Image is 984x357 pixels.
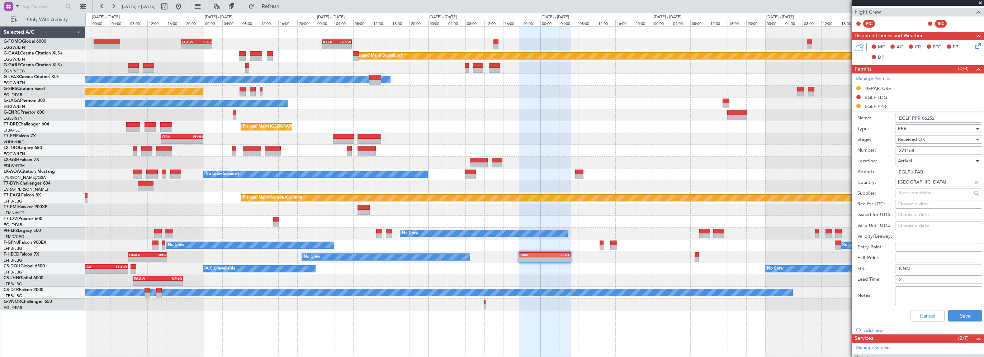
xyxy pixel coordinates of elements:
span: G-SIRS [4,87,17,91]
div: 08:00 [578,20,597,26]
a: F-GPNJFalcon 900EX [4,241,46,245]
a: T7-LZZIPraetor 600 [4,217,42,221]
div: EGGW [134,276,158,281]
a: EGLF/FAB [4,92,22,97]
div: [DATE] - [DATE] [205,14,232,20]
span: DP [878,54,884,61]
label: Notes: [857,292,895,299]
div: Planned Maint Geneva (Cointrin) [243,192,302,203]
a: EGSS/STN [4,116,23,121]
div: KTEB [197,40,212,44]
a: LFPB/LBG [4,270,22,275]
div: DEPARTURE [865,85,891,91]
div: 20:00 [634,20,653,26]
div: - [545,257,570,262]
div: No Crew [168,240,184,251]
a: T7-EAGLFalcon 8X [4,193,41,197]
label: Entry Point: [857,244,895,251]
div: 16:00 [840,20,858,26]
div: 20:00 [297,20,316,26]
div: No Crew [402,228,418,239]
input: Type something... [898,177,971,187]
a: LFMN/NCE [4,210,25,216]
div: 00:00 [653,20,671,26]
a: EVRA/[PERSON_NAME] [4,187,48,192]
button: Save [948,310,982,322]
label: Country: [857,179,895,186]
div: 12:00 [260,20,278,26]
span: T7-BRE [4,122,18,127]
span: T7-FFI [4,134,16,138]
label: Supplier: [857,190,895,197]
div: A/C Unavailable [205,263,235,274]
button: Only With Activity [8,14,78,25]
label: Airport: [857,168,895,176]
span: 9H-LPZ [4,229,18,233]
div: 12:00 [821,20,840,26]
a: LFPB/LBG [4,199,22,204]
span: T7-LZZI [4,217,18,221]
div: - [105,269,127,273]
div: - - [948,20,965,27]
div: 12:00 [484,20,503,26]
a: EGGW/LTN [4,57,25,62]
span: (2/7) [958,334,969,342]
a: VHHH/HKG [4,139,25,145]
div: 12:00 [372,20,391,26]
div: [DATE] - [DATE] [654,14,681,20]
span: G-LEAX [4,75,19,79]
div: KTEB [323,40,337,44]
div: 08:00 [803,20,821,26]
a: EGLF/FAB [4,222,22,228]
a: G-VNORChallenger 650 [4,300,52,304]
div: 12:00 [597,20,615,26]
a: LFPB/LBG [4,281,22,287]
span: MF [878,44,885,51]
a: T7-DYNChallenger 604 [4,181,51,186]
span: G-JAGA [4,99,20,103]
a: EGGW/LTN [4,151,25,157]
div: No Crew [767,263,784,274]
div: EGGW [182,40,197,44]
div: 04:00 [559,20,578,26]
div: Planned Maint Dusseldorf [355,51,402,61]
span: T7-EMI [4,205,18,209]
span: G-VNOR [4,300,21,304]
span: G-FOMO [4,39,22,44]
a: CS-JHHGlobal 6000 [4,276,43,280]
div: 04:00 [447,20,465,26]
div: 16:00 [278,20,297,26]
div: 00:00 [316,20,335,26]
span: Dispatch Checks and Weather [855,32,923,40]
div: No Crew [842,240,858,251]
div: 20:00 [185,20,203,26]
span: CR [915,44,921,51]
div: 00:00 [91,20,110,26]
div: - [134,281,158,285]
div: Planned Maint [GEOGRAPHIC_DATA] ([GEOGRAPHIC_DATA]) [243,122,356,132]
div: 04:00 [335,20,353,26]
a: LX-AOACitation Mustang [4,170,55,174]
div: - [129,257,148,262]
div: 04:00 [784,20,803,26]
span: Only With Activity [19,17,76,22]
span: Flight Crew [855,8,881,16]
div: KLAX [82,265,105,269]
div: - [520,257,545,262]
a: LX-GBHFalcon 7X [4,158,39,162]
label: Stage: [857,136,895,143]
div: - [148,257,166,262]
span: [DATE] - [DATE] [122,3,156,10]
div: EGGW [337,40,351,44]
button: Cancel [910,310,945,322]
span: FFC [933,44,941,51]
div: 04:00 [110,20,129,26]
span: Received OK [898,136,925,143]
label: Number: [857,147,895,154]
span: G-GARE [4,63,20,67]
div: 08:00 [129,20,147,26]
div: 16:00 [166,20,185,26]
input: Type something... [898,187,971,198]
a: F-HECDFalcon 7X [4,252,39,257]
div: 16:00 [391,20,410,26]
